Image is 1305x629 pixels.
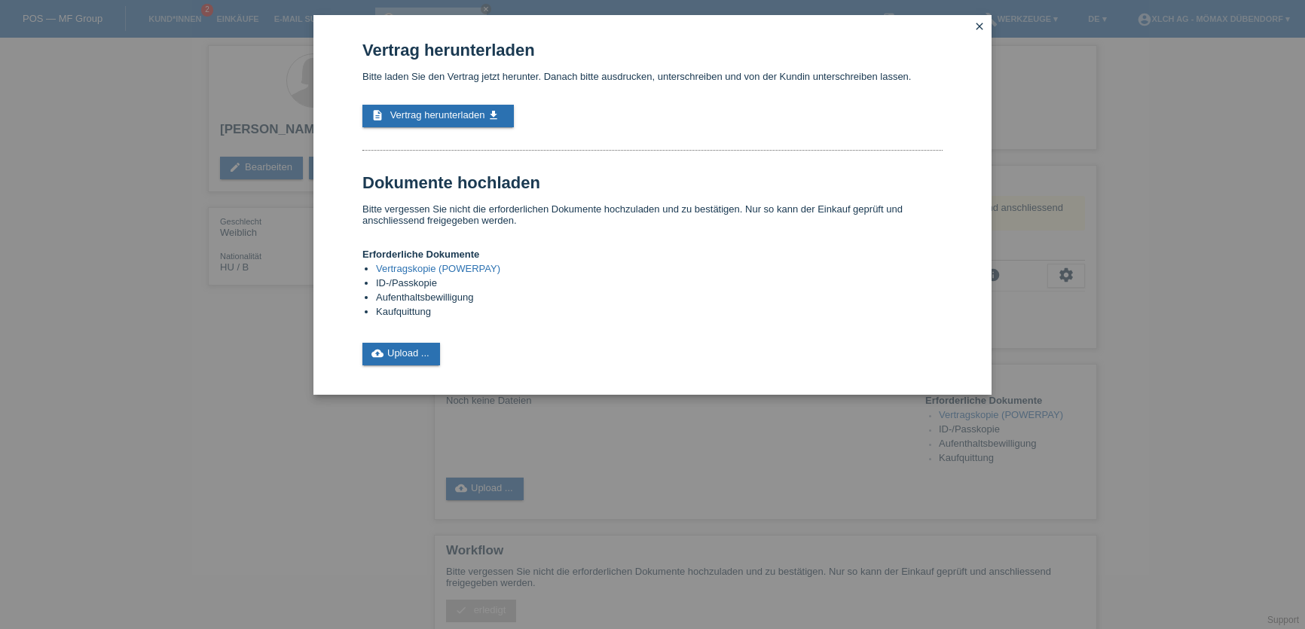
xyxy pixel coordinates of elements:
li: Kaufquittung [376,306,943,320]
p: Bitte vergessen Sie nicht die erforderlichen Dokumente hochzuladen und zu bestätigen. Nur so kann... [362,203,943,226]
h1: Dokumente hochladen [362,173,943,192]
h4: Erforderliche Dokumente [362,249,943,260]
i: description [371,109,384,121]
li: ID-/Passkopie [376,277,943,292]
p: Bitte laden Sie den Vertrag jetzt herunter. Danach bitte ausdrucken, unterschreiben und von der K... [362,71,943,82]
h1: Vertrag herunterladen [362,41,943,60]
i: cloud_upload [371,347,384,359]
i: close [973,20,986,32]
li: Aufenthaltsbewilligung [376,292,943,306]
a: Vertragskopie (POWERPAY) [376,263,500,274]
span: Vertrag herunterladen [390,109,485,121]
i: get_app [487,109,500,121]
a: cloud_uploadUpload ... [362,343,440,365]
a: close [970,19,989,36]
a: description Vertrag herunterladen get_app [362,105,514,127]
